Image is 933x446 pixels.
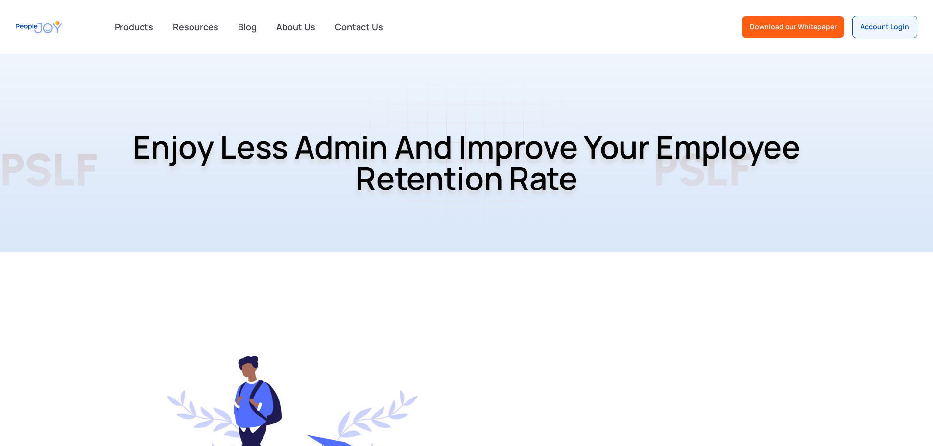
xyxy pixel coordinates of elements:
[852,16,917,38] a: Account Login
[104,106,829,219] h1: Enjoy Less Admin and Improve Your Employee Retention Rate
[270,16,321,38] a: About Us
[167,16,224,38] a: Resources
[861,22,909,32] div: Account Login
[16,16,62,38] a: home
[329,16,389,38] a: Contact Us
[750,22,837,32] div: Download our Whitepaper
[109,17,159,37] div: Products
[232,16,263,38] a: Blog
[742,16,844,38] a: Download our Whitepaper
